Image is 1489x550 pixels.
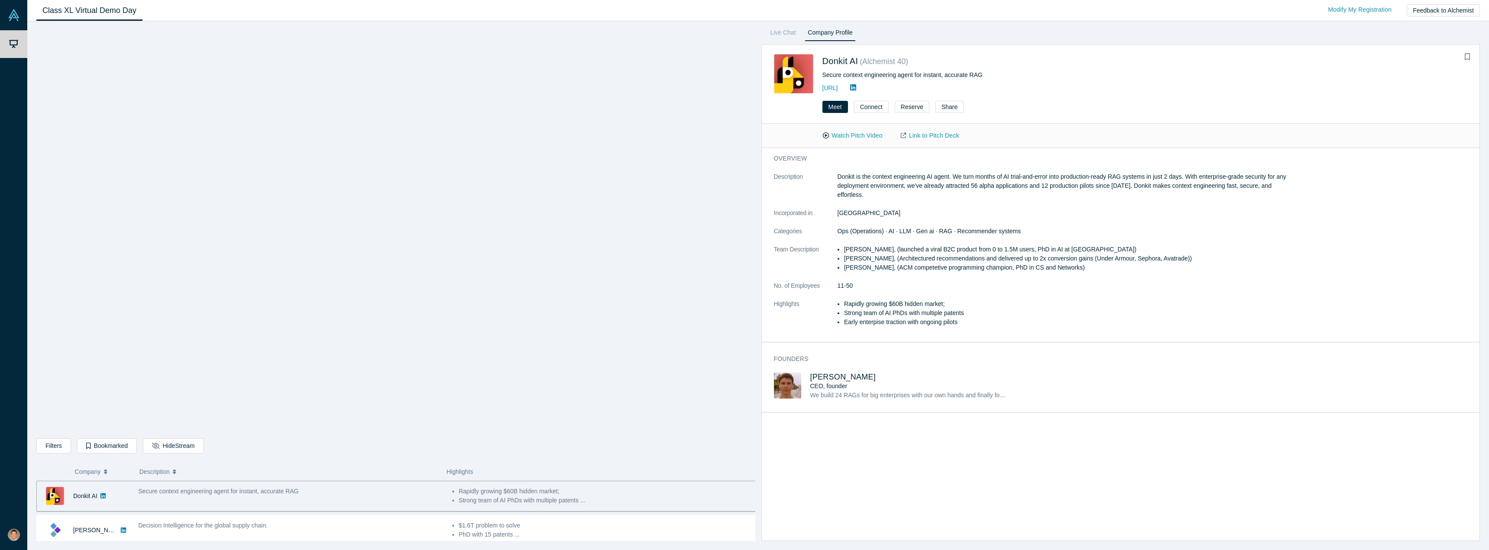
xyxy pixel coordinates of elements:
[8,9,20,21] img: Alchemist Vault Logo
[838,228,1021,235] span: Ops (Operations) · AI · LLM · Gen ai · RAG · Recommender systems
[774,281,838,299] dt: No. of Employees
[447,468,473,475] span: Highlights
[139,522,268,529] span: Decision Intelligence for the global supply chain.
[37,28,755,432] iframe: demoDayLiveStream
[1461,51,1473,63] button: Bookmark
[774,245,838,281] dt: Team Description
[75,463,101,481] span: Company
[895,101,929,113] button: Reserve
[73,492,97,499] a: Donkit AI
[844,254,1293,263] li: [PERSON_NAME], (Architectured recommendations and delivered up to 2x conversion gains (Under Armo...
[139,463,170,481] span: Description
[774,373,801,399] img: Mikhail Baklanov's Profile Image
[822,71,1111,80] div: Secure context engineering agent for instant, accurate RAG
[814,128,892,143] button: Watch Pitch Video
[774,209,838,227] dt: Incorporated in
[36,438,71,454] button: Filters
[810,373,876,381] a: [PERSON_NAME]
[854,101,889,113] button: Connect
[459,530,757,539] li: PhD with 15 patents ...
[810,392,1195,399] span: We build 24 RAGs for big enterprises with our own hands and finally found a way how to build an A...
[774,172,838,209] dt: Description
[767,27,799,41] a: Live Chat
[838,209,1293,218] dd: [GEOGRAPHIC_DATA]
[139,488,299,495] span: Secure context engineering agent for instant, accurate RAG
[46,521,64,539] img: Kimaru AI's Logo
[822,84,838,91] a: [URL]
[774,354,1281,363] h3: Founders
[844,299,1293,309] li: Rapidly growing $60B hidden market;
[459,496,757,505] li: Strong team of AI PhDs with multiple patents ...
[8,529,20,541] img: Brandon Farwell's Account
[774,54,813,93] img: Donkit AI's Logo
[73,527,123,534] a: [PERSON_NAME]
[844,309,1293,318] li: Strong team of AI PhDs with multiple patents
[805,27,855,41] a: Company Profile
[822,101,848,113] button: Meet
[860,57,908,66] small: ( Alchemist 40 )
[838,281,1293,290] dd: 11-50
[143,438,203,454] button: HideStream
[838,172,1293,199] p: Donkit is the context engineering AI agent. We turn months of AI trial-and-error into production-...
[75,463,131,481] button: Company
[459,487,757,496] li: Rapidly growing $60B hidden market;
[774,227,838,245] dt: Categories
[139,463,438,481] button: Description
[1319,2,1401,17] a: Modify My Registration
[844,263,1293,272] li: [PERSON_NAME], (ACM competetive programming champion, PhD in CS and Networks)
[844,318,1293,327] li: Early enterpise traction with ongoing pilots
[774,154,1281,163] h3: overview
[77,438,137,454] button: Bookmarked
[1407,4,1480,16] button: Feedback to Alchemist
[459,521,757,530] li: $1.6T problem to solve
[774,299,838,336] dt: Highlights
[810,383,848,389] span: CEO, founder
[892,128,968,143] a: Link to Pitch Deck
[935,101,964,113] button: Share
[36,0,142,21] a: Class XL Virtual Demo Day
[46,487,64,505] img: Donkit AI's Logo
[844,245,1293,254] li: [PERSON_NAME], (launched a viral B2C product from 0 to 1.5M users, PhD in AI at [GEOGRAPHIC_DATA])
[822,56,858,66] a: Donkit AI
